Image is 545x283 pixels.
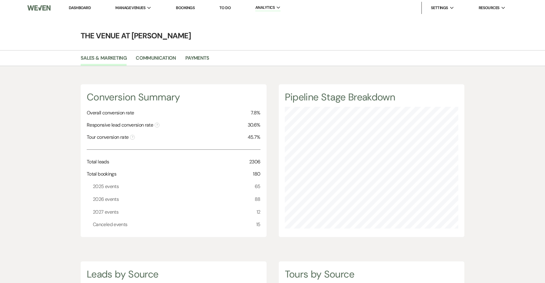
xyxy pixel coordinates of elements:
[248,121,260,129] span: 30.6%
[431,5,448,11] span: Settings
[87,134,135,141] span: Tour conversion rate
[248,134,260,141] span: 45.7%
[130,135,135,140] span: ?
[255,5,275,11] span: Analytics
[285,267,458,281] h4: Tours by Source
[81,54,127,66] a: Sales & Marketing
[27,2,51,14] img: Weven Logo
[256,221,260,229] span: 15
[87,90,260,104] h4: Conversion Summary
[255,183,260,190] span: 65
[251,109,260,117] span: 7.8%
[93,221,127,229] span: Canceled events
[87,267,260,281] h4: Leads by Source
[87,121,159,129] span: Responsive lead conversion rate
[155,123,159,128] span: ?
[185,54,209,66] a: Payments
[115,5,145,11] span: Manage Venues
[93,183,119,190] span: 2025 events
[93,195,119,203] span: 2026 events
[54,30,492,41] h4: The Venue at [PERSON_NAME]
[253,170,260,178] span: 180
[69,5,91,10] a: Dashboard
[87,158,109,166] span: Total leads
[176,5,195,10] a: Bookings
[136,54,176,66] a: Communication
[285,90,458,104] h4: Pipeline Stage Breakdown
[479,5,500,11] span: Resources
[93,208,118,216] span: 2027 events
[257,208,260,216] span: 12
[249,158,260,166] span: 2306
[255,195,260,203] span: 88
[219,5,231,10] a: To Do
[87,109,134,117] span: Overall conversion rate
[87,170,116,178] span: Total bookings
